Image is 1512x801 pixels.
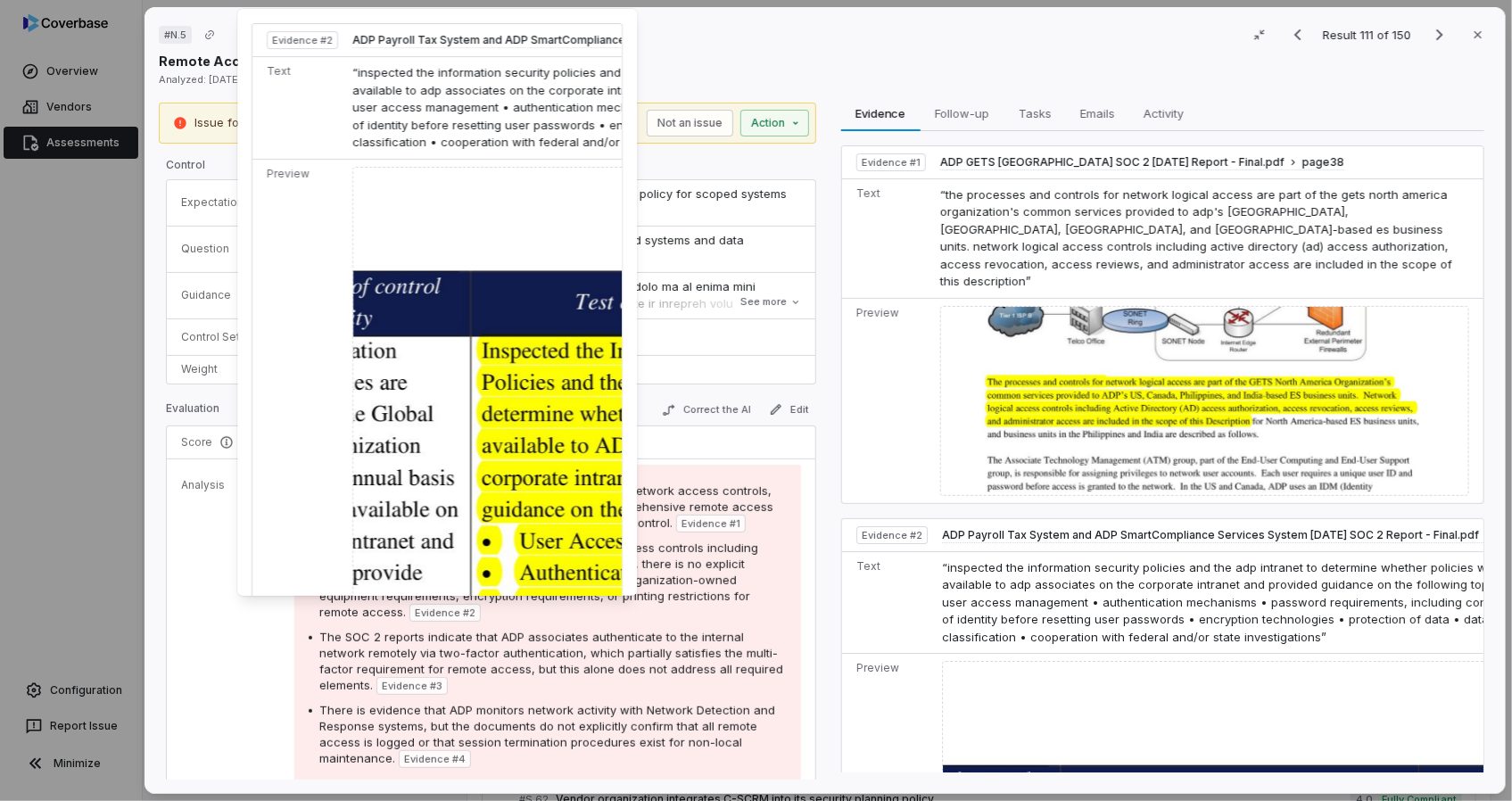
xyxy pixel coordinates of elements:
span: Evidence [848,102,913,125]
span: Evidence # 3 [382,679,442,693]
span: ADP Payroll Tax System and ADP SmartCompliance Services System [DATE] SOC 2 Report - Final.pdf [942,528,1479,542]
span: Evidence # 2 [415,606,475,620]
span: Activity [1136,102,1190,125]
td: Text [841,551,934,654]
button: Copy link [194,19,226,51]
button: Previous result [1279,24,1315,45]
span: Evidence # 4 [404,752,466,766]
span: Emails [1072,102,1121,125]
span: Evidence # 2 [272,33,333,47]
button: Correct the AI [654,400,757,421]
span: ADP GETS [GEOGRAPHIC_DATA] SOC 2 [DATE] Report - Final.pdf [940,155,1285,169]
span: Has management approved a policy for remote access to scoped systems and data communicated to con... [272,233,748,265]
td: Text [841,178,932,298]
span: Evidence # 1 [861,155,920,169]
td: Text [252,57,345,160]
span: Analyzed: [DATE] [159,73,242,86]
span: ADP Payroll Tax System and ADP SmartCompliance Services System [DATE] SOC 2 Report - Final.pdf [353,33,890,47]
p: Control [166,158,816,179]
p: Guidance [181,288,244,302]
p: Analysis [181,478,225,492]
span: Management has approved and communicated a remote access policy for scoped systems and data to re... [272,186,790,219]
button: Action [739,110,808,136]
span: page 38 [1302,155,1344,169]
span: Follow-up [928,102,996,125]
span: There is evidence that ADP monitors network activity with Network Detection and Response systems,... [319,703,775,765]
span: Evidence # 2 [861,528,921,542]
p: Evaluation [166,401,219,423]
img: 6e35a7286b7047539c98ea585cee3b8e_original.jpg_w1200.jpg [940,306,1468,496]
p: Issue found [194,114,260,132]
span: “the processes and controls for network logical access are part of the gets north america organiz... [940,187,1452,289]
button: ADP GETS [GEOGRAPHIC_DATA] SOC 2 [DATE] Report - Final.pdfpage38 [940,155,1344,170]
button: ADP Payroll Tax System and ADP SmartCompliance Services System [DATE] SOC 2 Report - Final.pdfpage76 [353,33,950,48]
span: While there is evidence that ADP implements logical access controls including authentication mech... [319,541,758,619]
span: The provided documents show evidence that ADP has network access controls, but they lack specific... [319,483,773,530]
span: “inspected the information security policies and the adp intranet to determine whether policies w... [353,65,947,149]
span: Tasks [1011,102,1058,125]
button: Edit [761,399,815,420]
p: Weight [181,362,244,376]
p: Question [181,242,244,256]
p: Result 111 of 150 [1322,25,1414,45]
p: Control Set [181,330,244,344]
button: See more [734,286,806,318]
p: Remote Access Policy Lacks Documentation of Required Controls [159,52,596,70]
p: Loremi dol sitametconsec adi elitsed do eiusmodt incidi utlabo etdolo ma al enima mini veniamq no... [272,278,801,644]
p: Expectation [181,195,244,210]
button: Not an issue [646,110,732,136]
span: # N.5 [164,28,186,42]
span: Evidence # 1 [682,516,740,531]
span: The SOC 2 reports indicate that ADP associates authenticate to the internal network remotely via ... [319,630,783,692]
td: Preview [841,298,932,503]
p: Score [181,435,266,450]
button: Next result [1421,24,1457,45]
